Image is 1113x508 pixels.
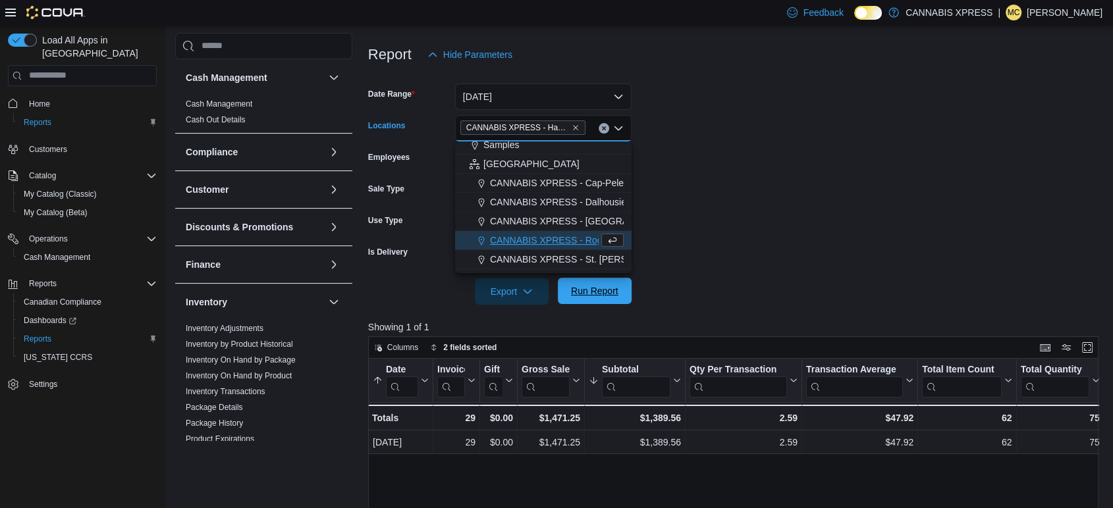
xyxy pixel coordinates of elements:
[437,363,475,397] button: Invoices Sold
[186,403,243,412] a: Package Details
[18,249,95,265] a: Cash Management
[806,363,903,376] div: Transaction Average
[522,363,570,397] div: Gross Sales
[484,434,513,450] div: $0.00
[455,155,632,174] button: [GEOGRAPHIC_DATA]
[24,168,157,184] span: Catalog
[690,363,798,397] button: Qty Per Transaction
[186,220,323,234] button: Discounts & Promotions
[490,176,728,190] span: CANNABIS XPRESS - Cap-Pele ([GEOGRAPHIC_DATA])
[175,96,352,133] div: Cash Management
[589,410,681,426] div: $1,389.56
[368,89,415,99] label: Date Range
[24,315,76,326] span: Dashboards
[186,71,323,84] button: Cash Management
[455,231,632,250] button: CANNABIS XPRESS - Rogersville - (Rue Principale)
[443,342,497,353] span: 2 fields sorted
[602,363,670,376] div: Subtotal
[455,193,632,212] button: CANNABIS XPRESS - Dalhousie ([PERSON_NAME][GEOGRAPHIC_DATA])
[18,186,157,202] span: My Catalog (Classic)
[13,113,162,132] button: Reports
[437,410,475,426] div: 29
[3,166,162,185] button: Catalog
[18,349,157,365] span: Washington CCRS
[803,6,843,19] span: Feedback
[29,379,57,390] span: Settings
[186,183,229,196] h3: Customer
[372,410,429,426] div: Totals
[522,363,580,397] button: Gross Sales
[24,96,55,112] a: Home
[186,340,293,349] a: Inventory by Product Historical
[3,274,162,293] button: Reports
[386,363,418,397] div: Date
[455,269,632,288] button: CANNABIS XPRESS - St. [PERSON_NAME] ([GEOGRAPHIC_DATA])
[18,205,157,220] span: My Catalog (Beta)
[455,212,632,231] button: CANNABIS XPRESS - [GEOGRAPHIC_DATA]-[GEOGRAPHIC_DATA] ([GEOGRAPHIC_DATA])
[922,363,1012,397] button: Total Item Count
[437,363,465,376] div: Invoices Sold
[368,184,404,194] label: Sale Type
[3,94,162,113] button: Home
[186,145,238,159] h3: Compliance
[806,363,903,397] div: Transaction Average
[455,174,632,193] button: CANNABIS XPRESS - Cap-Pele ([GEOGRAPHIC_DATA])
[186,258,323,271] button: Finance
[186,99,252,109] a: Cash Management
[484,363,502,376] div: Gift Cards
[186,145,323,159] button: Compliance
[690,434,798,450] div: 2.59
[186,434,254,444] span: Product Expirations
[490,234,705,247] span: CANNABIS XPRESS - Rogersville - (Rue Principale)
[24,231,157,247] span: Operations
[24,117,51,128] span: Reports
[24,276,62,292] button: Reports
[589,434,681,450] div: $1,389.56
[3,140,162,159] button: Customers
[589,363,681,397] button: Subtotal
[1037,340,1053,355] button: Keyboard shortcuts
[455,136,632,155] button: Samples
[13,248,162,267] button: Cash Management
[490,253,780,266] span: CANNABIS XPRESS - St. [PERSON_NAME] ([GEOGRAPHIC_DATA])
[1079,340,1095,355] button: Enter fullscreen
[13,330,162,348] button: Reports
[326,294,342,310] button: Inventory
[922,410,1012,426] div: 62
[368,215,402,226] label: Use Type
[13,293,162,311] button: Canadian Compliance
[571,284,618,297] span: Run Report
[484,363,513,397] button: Gift Cards
[806,410,913,426] div: $47.92
[443,48,512,61] span: Hide Parameters
[386,363,418,376] div: Date
[475,278,549,305] button: Export
[186,114,246,125] span: Cash Out Details
[13,203,162,222] button: My Catalog (Beta)
[186,434,254,444] a: Product Expirations
[186,323,263,334] span: Inventory Adjustments
[368,320,1106,334] p: Showing 1 of 1
[18,186,102,202] a: My Catalog (Classic)
[455,250,632,269] button: CANNABIS XPRESS - St. [PERSON_NAME] ([GEOGRAPHIC_DATA])
[18,294,157,310] span: Canadian Compliance
[922,434,1012,450] div: 62
[998,5,1000,20] p: |
[483,278,541,305] span: Export
[8,89,157,428] nav: Complex example
[466,121,569,134] span: CANNABIS XPRESS - Hampton ([GEOGRAPHIC_DATA])
[24,297,101,307] span: Canadian Compliance
[24,352,92,363] span: [US_STATE] CCRS
[29,234,68,244] span: Operations
[522,363,570,376] div: Gross Sales
[437,363,465,397] div: Invoices Sold
[186,371,292,380] a: Inventory On Hand by Product
[29,99,50,109] span: Home
[483,157,580,170] span: [GEOGRAPHIC_DATA]
[29,170,56,181] span: Catalog
[186,324,263,333] a: Inventory Adjustments
[18,249,157,265] span: Cash Management
[3,230,162,248] button: Operations
[806,363,913,397] button: Transaction Average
